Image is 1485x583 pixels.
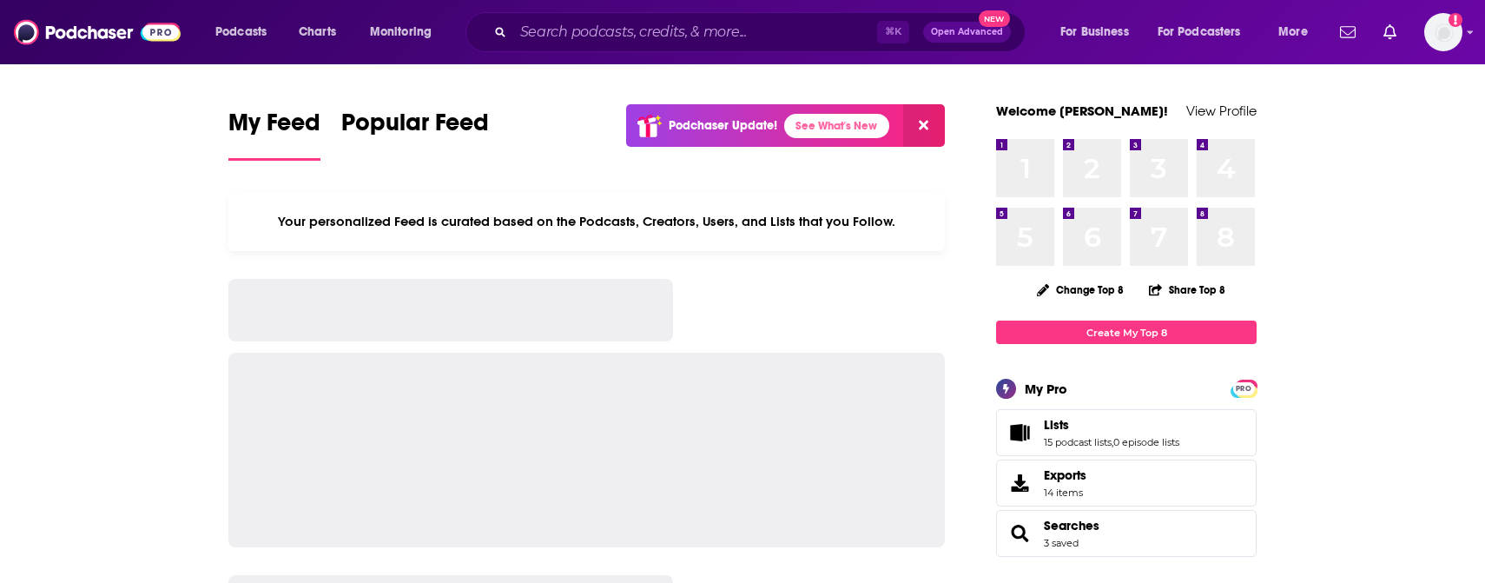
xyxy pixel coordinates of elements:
[1044,436,1112,448] a: 15 podcast lists
[996,409,1257,456] span: Lists
[1044,417,1179,433] a: Lists
[14,16,181,49] img: Podchaser - Follow, Share and Rate Podcasts
[996,460,1257,507] a: Exports
[1044,518,1099,533] a: Searches
[1002,421,1037,445] a: Lists
[1044,467,1086,483] span: Exports
[784,114,889,138] a: See What's New
[1044,417,1069,433] span: Lists
[1424,13,1462,51] button: Show profile menu
[1266,18,1330,46] button: open menu
[1449,13,1462,27] svg: Add a profile image
[1424,13,1462,51] span: Logged in as saraatspark
[1186,103,1257,119] a: View Profile
[228,108,320,161] a: My Feed
[1112,436,1113,448] span: ,
[1025,381,1067,397] div: My Pro
[1424,13,1462,51] img: User Profile
[931,28,1003,36] span: Open Advanced
[203,18,289,46] button: open menu
[358,18,454,46] button: open menu
[1060,20,1129,44] span: For Business
[877,21,909,43] span: ⌘ K
[341,108,489,161] a: Popular Feed
[1278,20,1308,44] span: More
[996,321,1257,344] a: Create My Top 8
[228,108,320,148] span: My Feed
[1002,521,1037,546] a: Searches
[1233,381,1254,394] a: PRO
[1376,17,1403,47] a: Show notifications dropdown
[341,108,489,148] span: Popular Feed
[1146,18,1266,46] button: open menu
[287,18,346,46] a: Charts
[513,18,877,46] input: Search podcasts, credits, & more...
[299,20,336,44] span: Charts
[996,510,1257,557] span: Searches
[923,22,1011,43] button: Open AdvancedNew
[1044,537,1079,549] a: 3 saved
[1113,436,1179,448] a: 0 episode lists
[1158,20,1241,44] span: For Podcasters
[1048,18,1151,46] button: open menu
[979,10,1010,27] span: New
[669,118,777,133] p: Podchaser Update!
[1333,17,1363,47] a: Show notifications dropdown
[1002,471,1037,495] span: Exports
[1148,273,1226,307] button: Share Top 8
[1233,382,1254,395] span: PRO
[228,192,945,251] div: Your personalized Feed is curated based on the Podcasts, Creators, Users, and Lists that you Follow.
[215,20,267,44] span: Podcasts
[1026,279,1134,301] button: Change Top 8
[482,12,1042,52] div: Search podcasts, credits, & more...
[996,103,1168,119] a: Welcome [PERSON_NAME]!
[1044,487,1086,499] span: 14 items
[370,20,432,44] span: Monitoring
